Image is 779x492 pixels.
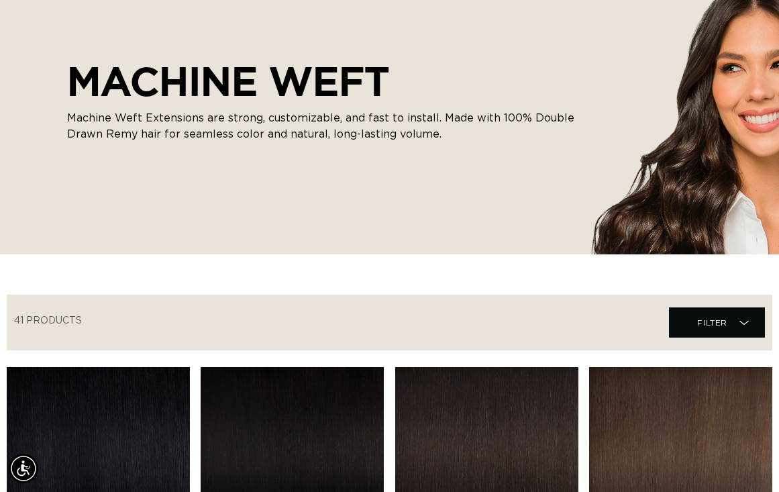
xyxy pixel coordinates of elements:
p: Machine Weft Extensions are strong, customizable, and fast to install. Made with 100% Double Draw... [67,110,577,142]
span: Filter [697,310,727,336]
span: 41 products [14,316,82,326]
h2: MACHINE WEFT [67,58,577,105]
summary: Filter [669,307,765,338]
div: Accessibility Menu [9,454,38,483]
